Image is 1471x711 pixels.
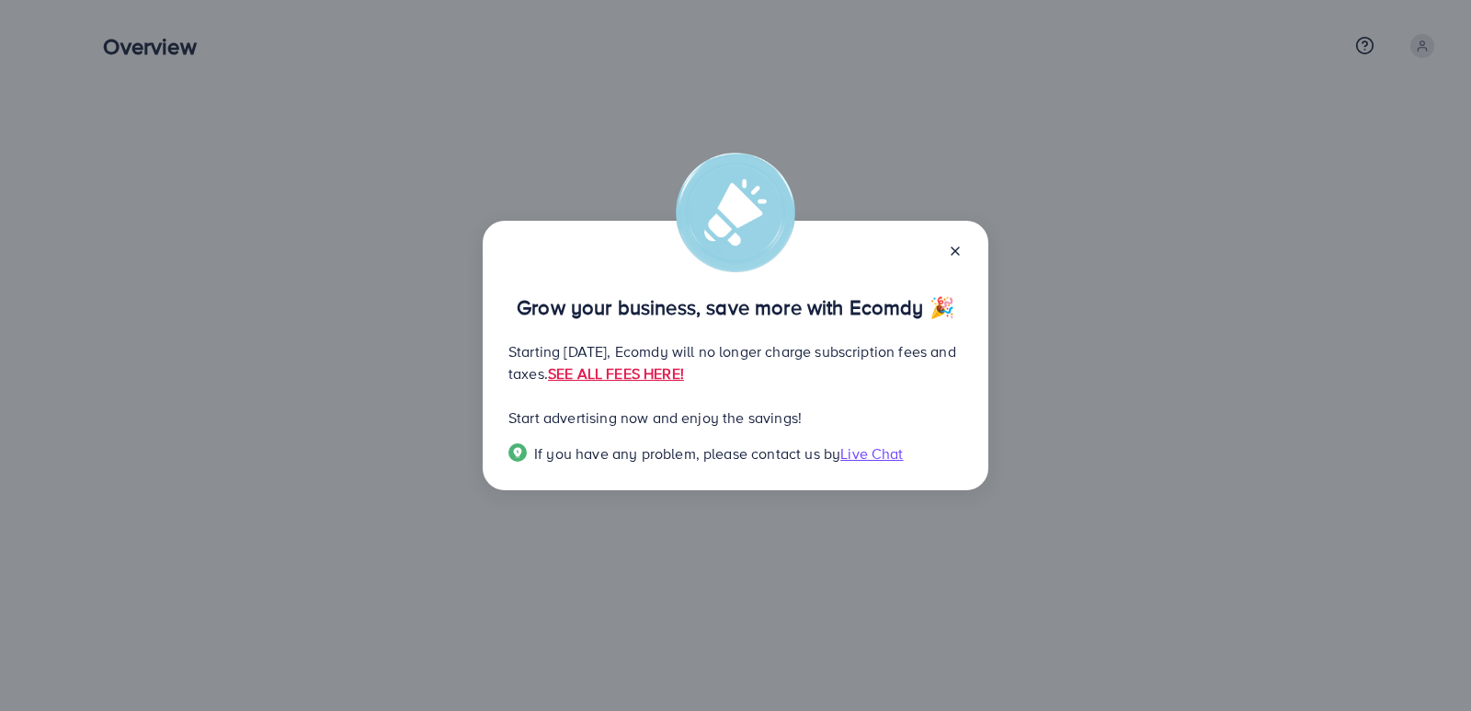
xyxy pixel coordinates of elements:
[676,153,795,272] img: alert
[534,443,840,464] span: If you have any problem, please contact us by
[548,363,684,384] a: SEE ALL FEES HERE!
[508,407,963,429] p: Start advertising now and enjoy the savings!
[840,443,903,464] span: Live Chat
[508,340,963,384] p: Starting [DATE], Ecomdy will no longer charge subscription fees and taxes.
[508,443,527,462] img: Popup guide
[508,296,963,318] p: Grow your business, save more with Ecomdy 🎉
